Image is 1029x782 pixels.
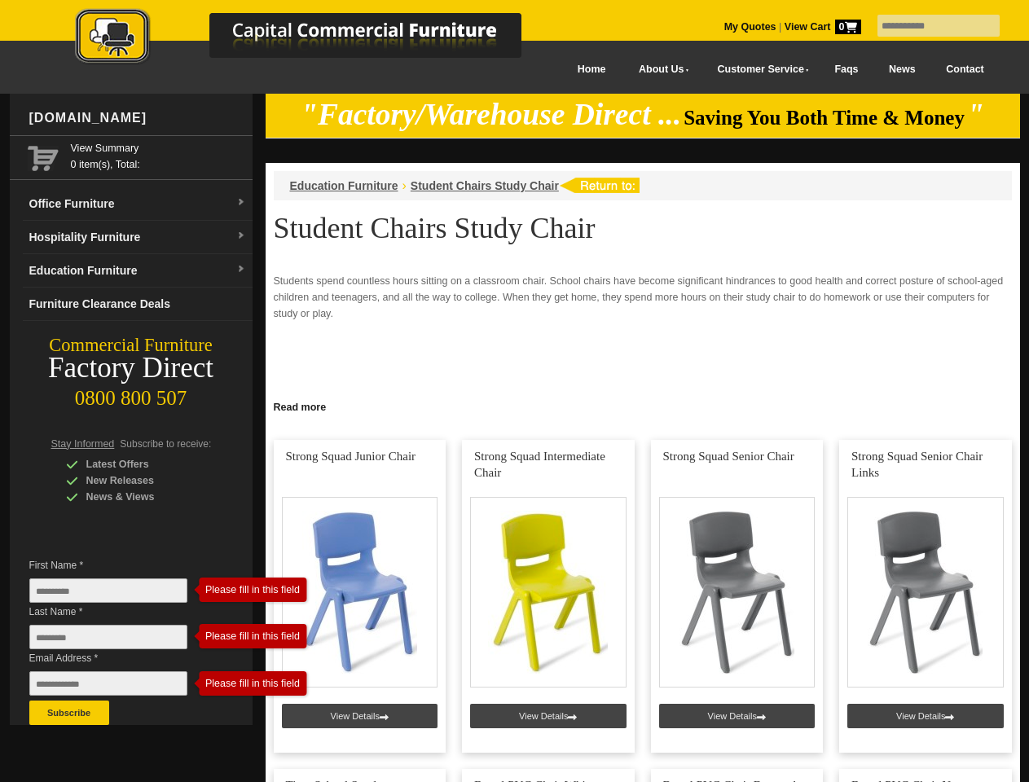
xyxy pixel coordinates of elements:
div: 0800 800 507 [10,379,253,410]
span: 0 [835,20,861,34]
input: Email Address * [29,671,187,696]
img: Capital Commercial Furniture Logo [30,8,600,68]
a: Education Furniture [290,179,398,192]
img: return to [559,178,640,193]
strong: View Cart [785,21,861,33]
button: Subscribe [29,701,109,725]
a: Office Furnituredropdown [23,187,253,221]
div: Please fill in this field [199,630,293,642]
img: dropdown [236,198,246,208]
div: [DOMAIN_NAME] [23,94,253,143]
span: Saving You Both Time & Money [684,107,965,129]
a: About Us [621,51,699,88]
div: Latest Offers [66,456,221,472]
em: " [967,98,984,131]
div: Please fill in this field [199,678,293,689]
a: Hospitality Furnituredropdown [23,221,253,254]
span: Stay Informed [51,438,115,450]
a: Education Furnituredropdown [23,254,253,288]
li: › [402,178,407,194]
div: Factory Direct [10,357,253,380]
input: First Name * [29,578,187,603]
a: Contact [930,51,999,88]
em: "Factory/Warehouse Direct ... [301,98,681,131]
a: View Cart0 [781,21,860,33]
a: Customer Service [699,51,819,88]
span: 0 item(s), Total: [71,140,246,170]
img: dropdown [236,231,246,241]
a: My Quotes [724,21,776,33]
input: Last Name * [29,625,187,649]
img: dropdown [236,265,246,275]
a: Student Chairs Study Chair [411,179,559,192]
div: News & Views [66,489,221,505]
a: Furniture Clearance Deals [23,288,253,321]
div: Please fill in this field [199,584,293,595]
span: Last Name * [29,604,212,620]
div: Commercial Furniture [10,334,253,357]
a: View Summary [71,140,246,156]
a: News [873,51,930,88]
h1: Student Chairs Study Chair [274,213,1012,244]
span: Subscribe to receive: [120,438,211,450]
a: Capital Commercial Furniture Logo [30,8,600,72]
a: Click to read more [266,395,1020,415]
span: Email Address * [29,650,212,666]
span: First Name * [29,557,212,573]
a: Faqs [820,51,874,88]
p: Students spend countless hours sitting on a classroom chair. School chairs have become significan... [274,273,1012,322]
div: New Releases [66,472,221,489]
